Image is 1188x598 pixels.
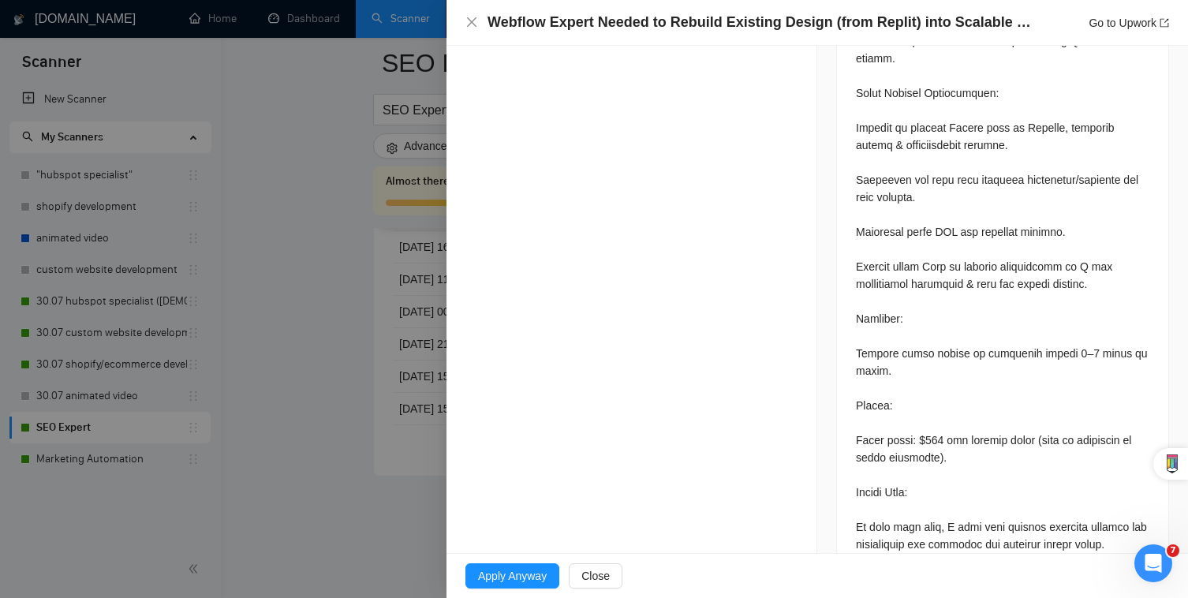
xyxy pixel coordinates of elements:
[569,563,622,589] button: Close
[465,563,559,589] button: Apply Anyway
[1089,17,1169,29] a: Go to Upworkexport
[581,567,610,585] span: Close
[488,13,1032,32] h4: Webflow Expert Needed to Rebuild Existing Design (from Replit) into Scalable Template
[1134,544,1172,582] iframe: Intercom live chat
[1167,544,1179,557] span: 7
[1160,18,1169,28] span: export
[478,567,547,585] span: Apply Anyway
[465,16,478,29] button: Close
[465,16,478,28] span: close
